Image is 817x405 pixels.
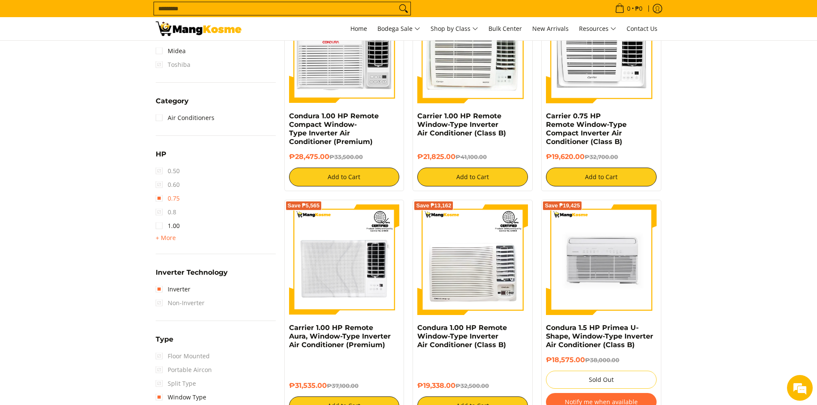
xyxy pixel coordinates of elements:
[455,382,489,389] del: ₱32,500.00
[156,269,228,276] span: Inverter Technology
[626,6,632,12] span: 0
[346,17,371,40] a: Home
[289,204,400,315] img: Carrier 1.00 HP Remote Aura, Window-Type Inverter Air Conditioner (Premium)
[289,381,400,390] h6: ₱31,535.00
[546,324,653,349] a: Condura 1.5 HP Primea U-Shape, Window-Type Inverter Air Conditioner (Class B)
[156,336,173,343] span: Type
[546,371,657,389] button: Sold Out
[585,357,619,363] del: ₱38,000.00
[156,58,190,72] span: Toshiba
[156,178,180,192] span: 0.60
[545,203,580,208] span: Save ₱19,425
[156,336,173,349] summary: Open
[373,17,425,40] a: Bodega Sale
[156,192,180,205] a: 0.75
[156,98,189,111] summary: Open
[585,153,618,160] del: ₱32,700.00
[289,153,400,161] h6: ₱28,475.00
[329,153,363,160] del: ₱33,500.00
[532,24,569,33] span: New Arrivals
[416,203,451,208] span: Save ₱13,162
[627,24,657,33] span: Contact Us
[622,17,662,40] a: Contact Us
[250,17,662,40] nav: Main Menu
[417,324,507,349] a: Condura 1.00 HP Remote Window-Type Inverter Air Conditioner (Class B)
[156,349,210,363] span: Floor Mounted
[156,296,205,310] span: Non-Inverter
[156,233,176,243] summary: Open
[350,24,367,33] span: Home
[288,203,320,208] span: Save ₱5,565
[289,168,400,186] button: Add to Cart
[546,153,657,161] h6: ₱19,620.00
[426,17,482,40] a: Shop by Class
[156,219,180,233] a: 1.00
[156,21,241,36] img: Bodega Sale Aircon l Mang Kosme: Home Appliances Warehouse Sale Window Type
[156,269,228,282] summary: Open
[156,234,176,241] span: + More
[377,24,420,34] span: Bodega Sale
[579,24,616,34] span: Resources
[156,151,166,158] span: HP
[546,168,657,186] button: Add to Cart
[417,381,528,390] h6: ₱19,338.00
[289,324,391,349] a: Carrier 1.00 HP Remote Aura, Window-Type Inverter Air Conditioner (Premium)
[634,6,644,12] span: ₱0
[546,204,657,315] img: Condura 1.5 HP Primea U-Shape, Window-Type Inverter Air Conditioner (Class B)
[156,205,176,219] span: 0.8
[156,98,189,105] span: Category
[327,382,359,389] del: ₱37,100.00
[612,4,645,13] span: •
[156,363,212,377] span: Portable Aircon
[417,168,528,186] button: Add to Cart
[156,151,166,164] summary: Open
[417,112,506,137] a: Carrier 1.00 HP Remote Window-Type Inverter Air Conditioner (Class B)
[455,153,487,160] del: ₱41,100.00
[546,356,657,364] h6: ₱18,575.00
[546,112,627,146] a: Carrier 0.75 HP Remote Window-Type Compact Inverter Air Conditioner (Class B)
[156,390,206,404] a: Window Type
[484,17,526,40] a: Bulk Center
[156,282,190,296] a: Inverter
[575,17,621,40] a: Resources
[488,24,522,33] span: Bulk Center
[156,111,214,125] a: Air Conditioners
[156,164,180,178] span: 0.50
[417,153,528,161] h6: ₱21,825.00
[397,2,410,15] button: Search
[156,44,186,58] a: Midea
[289,112,379,146] a: Condura 1.00 HP Remote Compact Window-Type Inverter Air Conditioner (Premium)
[431,24,478,34] span: Shop by Class
[156,377,196,390] span: Split Type
[528,17,573,40] a: New Arrivals
[417,204,528,315] img: Condura 1.00 HP Remote Window-Type Inverter Air Conditioner (Class B)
